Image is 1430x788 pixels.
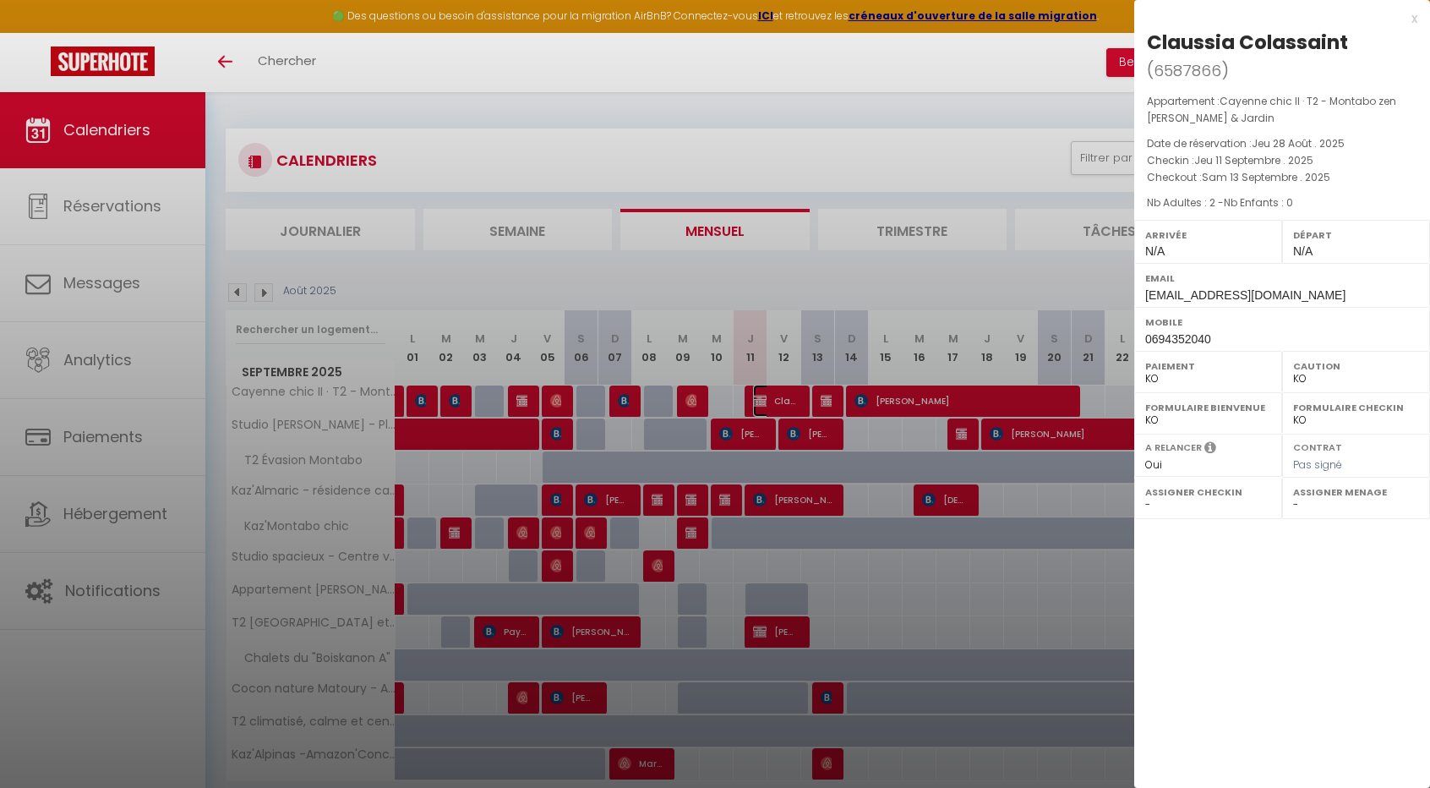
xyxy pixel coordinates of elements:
[1145,314,1419,331] label: Mobile
[1145,270,1419,287] label: Email
[1293,227,1419,244] label: Départ
[1147,169,1417,186] p: Checkout :
[1147,94,1396,125] span: Cayenne chic II · T2 - Montabo zen [PERSON_NAME] & Jardin
[1224,195,1293,210] span: Nb Enfants : 0
[1293,399,1419,416] label: Formulaire Checkin
[1134,8,1417,29] div: x
[1204,441,1216,459] i: Sélectionner OUI si vous souhaiter envoyer les séquences de messages post-checkout
[1147,93,1417,127] p: Appartement :
[1145,484,1271,501] label: Assigner Checkin
[1202,170,1330,184] span: Sam 13 Septembre . 2025
[1293,441,1342,451] label: Contrat
[14,7,64,57] button: Ouvrir le widget de chat LiveChat
[1293,358,1419,375] label: Caution
[1154,60,1221,81] span: 6587866
[1293,484,1419,501] label: Assigner Menage
[1252,136,1345,150] span: Jeu 28 Août . 2025
[1293,457,1342,472] span: Pas signé
[1194,153,1313,167] span: Jeu 11 Septembre . 2025
[1358,712,1417,775] iframe: Chat
[1145,288,1345,302] span: [EMAIL_ADDRESS][DOMAIN_NAME]
[1145,227,1271,244] label: Arrivée
[1147,58,1229,82] span: ( )
[1147,135,1417,152] p: Date de réservation :
[1145,332,1211,346] span: 0694352040
[1293,244,1313,258] span: N/A
[1145,441,1202,455] label: A relancer
[1147,195,1293,210] span: Nb Adultes : 2 -
[1147,152,1417,169] p: Checkin :
[1145,244,1165,258] span: N/A
[1145,399,1271,416] label: Formulaire Bienvenue
[1147,29,1348,56] div: Claussia Colassaint
[1145,358,1271,375] label: Paiement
